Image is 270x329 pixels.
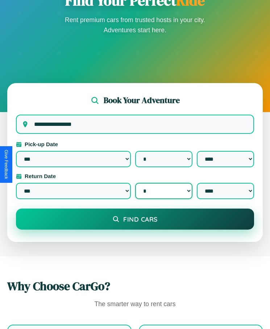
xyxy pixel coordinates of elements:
h2: Why Choose CarGo? [7,278,263,294]
h2: Book Your Adventure [104,95,180,106]
label: Pick-up Date [16,141,254,147]
div: Give Feedback [4,150,9,179]
button: Find Cars [16,209,254,230]
label: Return Date [16,173,254,179]
p: Rent premium cars from trusted hosts in your city. Adventures start here. [63,15,208,35]
p: The smarter way to rent cars [7,299,263,310]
